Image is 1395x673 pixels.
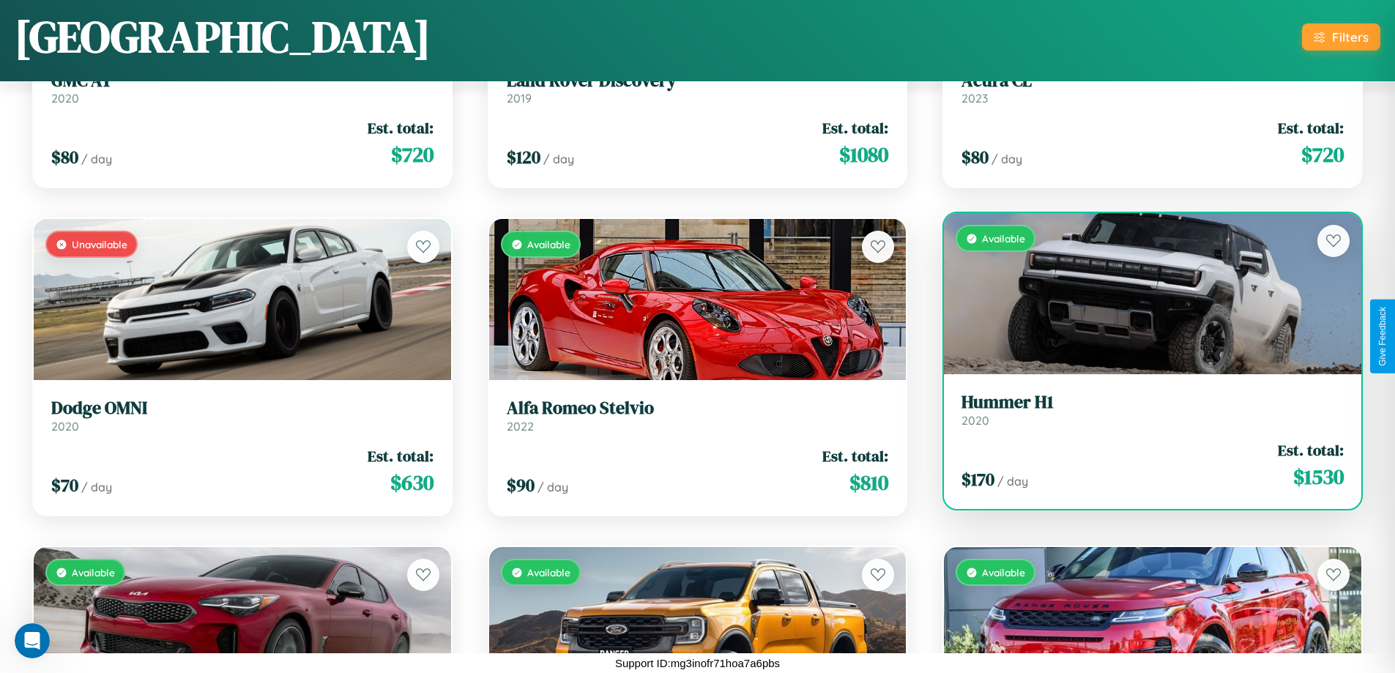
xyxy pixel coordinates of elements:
span: Available [72,566,115,579]
a: Alfa Romeo Stelvio2022 [507,398,889,434]
h3: Dodge OMNI [51,398,434,419]
a: Acura CL2023 [961,70,1344,106]
span: Available [527,238,570,250]
span: 2019 [507,91,532,105]
h1: [GEOGRAPHIC_DATA] [15,7,431,67]
span: / day [81,152,112,166]
a: Land Rover Discovery2019 [507,70,889,106]
a: Dodge OMNI2020 [51,398,434,434]
span: Est. total: [368,445,434,466]
span: $ 80 [51,145,78,169]
span: $ 810 [849,468,888,497]
span: Est. total: [822,445,888,466]
div: Give Feedback [1377,307,1388,366]
span: $ 70 [51,473,78,497]
span: $ 720 [391,140,434,169]
span: Available [982,232,1025,245]
p: Support ID: mg3inofr71hoa7a6pbs [615,653,780,673]
span: Est. total: [822,117,888,138]
h3: Hummer H1 [961,392,1344,413]
span: / day [997,474,1028,488]
span: Est. total: [368,117,434,138]
span: $ 720 [1301,140,1344,169]
h3: Alfa Romeo Stelvio [507,398,889,419]
a: GMC AT2020 [51,70,434,106]
span: / day [543,152,574,166]
span: Est. total: [1278,439,1344,461]
span: 2020 [51,419,79,434]
span: $ 120 [507,145,540,169]
button: Filters [1302,23,1380,51]
span: 2020 [961,413,989,428]
div: Filters [1332,29,1369,45]
span: Est. total: [1278,117,1344,138]
span: / day [81,480,112,494]
span: Unavailable [72,238,127,250]
iframe: Intercom live chat [15,623,50,658]
span: / day [992,152,1022,166]
span: 2022 [507,419,534,434]
span: $ 90 [507,473,535,497]
span: $ 80 [961,145,989,169]
span: 2023 [961,91,988,105]
span: $ 1080 [839,140,888,169]
span: Available [527,566,570,579]
span: $ 630 [390,468,434,497]
span: 2020 [51,91,79,105]
span: $ 1530 [1293,462,1344,491]
a: Hummer H12020 [961,392,1344,428]
span: / day [537,480,568,494]
span: Available [982,566,1025,579]
span: $ 170 [961,467,994,491]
